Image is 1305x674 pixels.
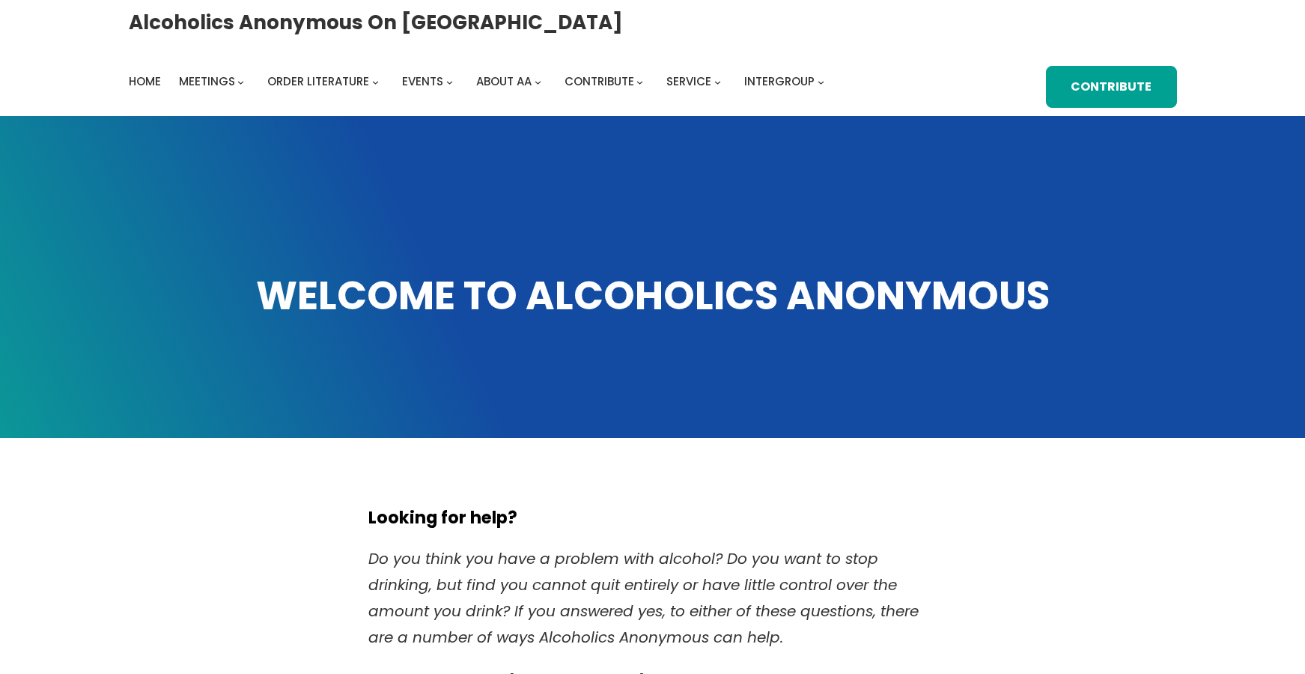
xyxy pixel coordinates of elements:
[237,78,244,85] button: Meetings submenu
[565,73,634,89] span: Contribute
[1046,66,1176,108] a: Contribute
[535,78,541,85] button: About AA submenu
[714,78,721,85] button: Service submenu
[129,71,830,92] nav: Intergroup
[818,78,824,85] button: Intergroup submenu
[129,73,161,89] span: Home
[666,71,711,92] a: Service
[446,78,453,85] button: Events submenu
[267,73,369,89] span: Order Literature
[129,269,1177,322] h1: WELCOME TO ALCOHOLICS ANONYMOUS
[368,508,937,528] h5: Looking for help?
[636,78,643,85] button: Contribute submenu
[129,5,623,40] a: Alcoholics Anonymous on [GEOGRAPHIC_DATA]
[372,78,379,85] button: Order Literature submenu
[179,71,235,92] a: Meetings
[565,71,634,92] a: Contribute
[476,71,532,92] a: About AA
[666,73,711,89] span: Service
[402,73,443,89] span: Events
[368,548,919,648] em: Do you think you have a problem with alcohol? Do you want to stop drinking, but find you cannot q...
[744,71,815,92] a: Intergroup
[744,73,815,89] span: Intergroup
[179,73,235,89] span: Meetings
[402,71,443,92] a: Events
[476,73,532,89] span: About AA
[129,71,161,92] a: Home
